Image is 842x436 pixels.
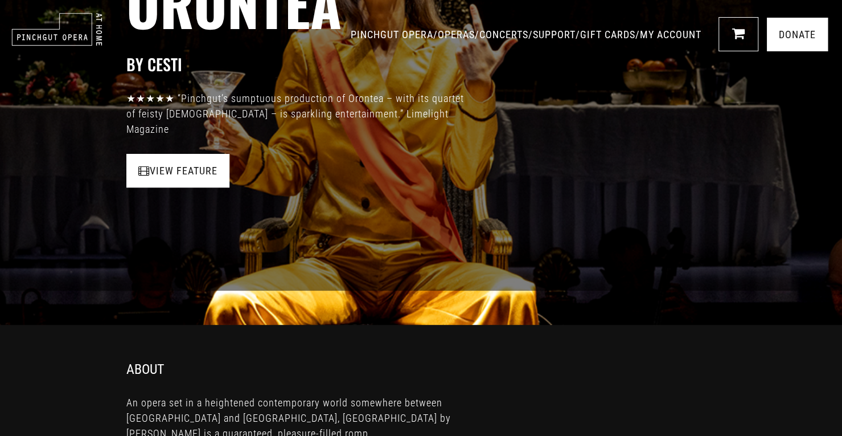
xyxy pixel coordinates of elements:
[533,28,576,40] a: SUPPORT
[479,28,528,40] a: CONCERTS
[126,55,842,74] h3: BY Cesti
[640,28,701,40] a: MY ACCOUNT
[11,13,102,46] img: pinchgut_at_home_negative_logo.svg
[351,28,704,40] span: / / / / /
[351,28,433,40] a: PINCHGUT OPERA
[126,154,229,188] a: View Feature
[438,28,475,40] a: OPERAS
[126,361,165,378] h4: About
[580,28,635,40] a: GIFT CARDS
[126,91,468,137] p: ★★★★★ “Pinchgut’s sumptuous production of Orontea – with its quartet of feisty [DEMOGRAPHIC_DATA]...
[767,18,828,51] a: Donate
